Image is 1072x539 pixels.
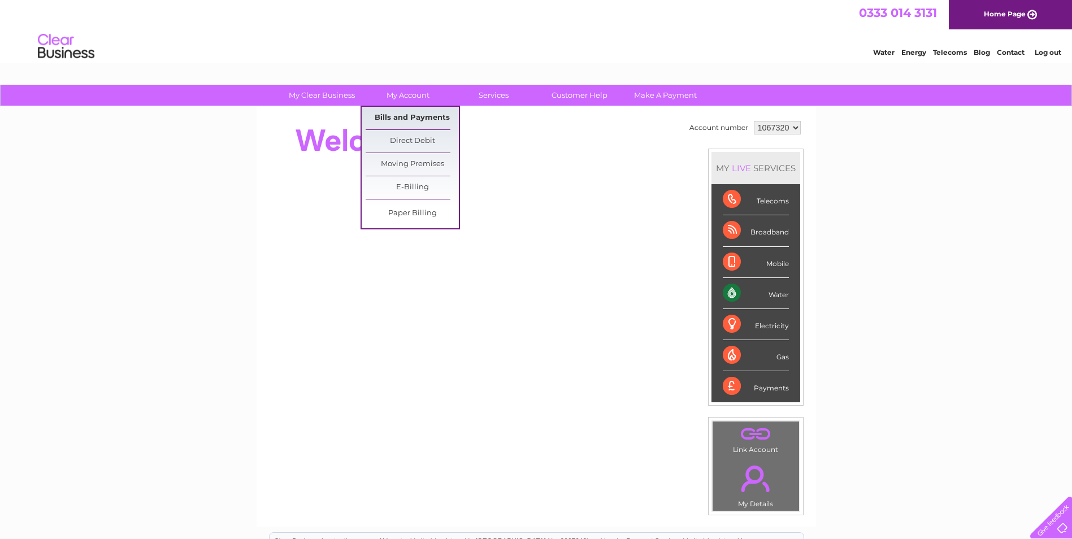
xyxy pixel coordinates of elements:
[533,85,626,106] a: Customer Help
[275,85,368,106] a: My Clear Business
[974,48,990,56] a: Blog
[997,48,1025,56] a: Contact
[715,424,796,444] a: .
[37,29,95,64] img: logo.png
[859,6,937,20] a: 0333 014 3131
[723,340,789,371] div: Gas
[687,118,751,137] td: Account number
[723,215,789,246] div: Broadband
[711,152,800,184] div: MY SERVICES
[1035,48,1061,56] a: Log out
[933,48,967,56] a: Telecoms
[447,85,540,106] a: Services
[361,85,454,106] a: My Account
[366,107,459,129] a: Bills and Payments
[366,202,459,225] a: Paper Billing
[366,153,459,176] a: Moving Premises
[366,130,459,153] a: Direct Debit
[723,278,789,309] div: Water
[723,247,789,278] div: Mobile
[723,371,789,402] div: Payments
[712,421,800,457] td: Link Account
[270,6,804,55] div: Clear Business is a trading name of Verastar Limited (registered in [GEOGRAPHIC_DATA] No. 3667643...
[901,48,926,56] a: Energy
[712,456,800,511] td: My Details
[723,184,789,215] div: Telecoms
[715,459,796,498] a: .
[730,163,753,173] div: LIVE
[619,85,712,106] a: Make A Payment
[366,176,459,199] a: E-Billing
[873,48,895,56] a: Water
[723,309,789,340] div: Electricity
